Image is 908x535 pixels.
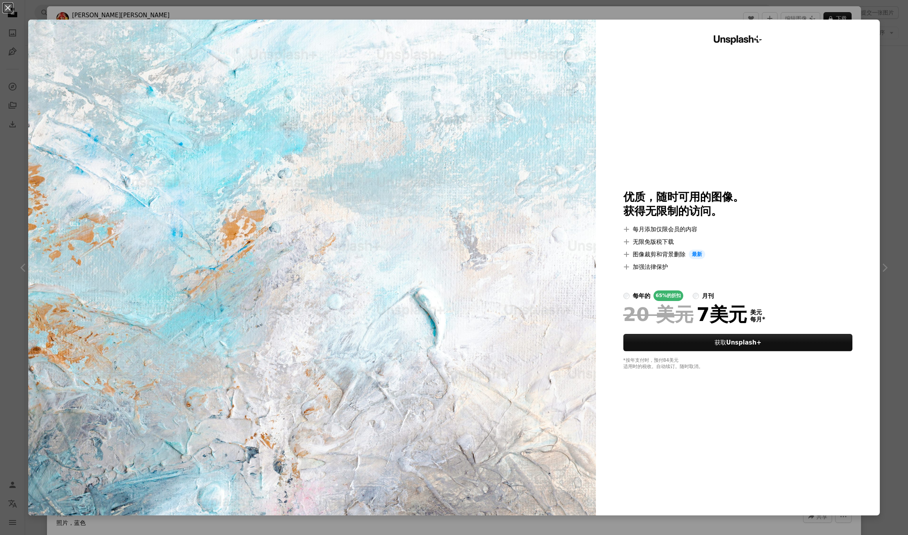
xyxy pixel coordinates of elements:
li: 加强法律保护 [623,262,853,272]
div: 65% 的折扣 [653,290,684,301]
li: 每月添加仅限会员的内容 [623,225,853,234]
div: 月刊 [702,291,714,301]
div: *按年支付时，预付 84美元 适用时的税收。自动续订。随时取消。 [623,357,853,370]
strong: Unsplash+ [726,339,762,346]
span: 美元 [750,309,765,316]
div: 每年的 [633,291,650,301]
div: 7美元 [623,304,747,325]
input: 每年的65%的折扣 [623,293,630,299]
li: 无限免版税下载 [623,237,853,247]
span: 最新 [689,250,705,259]
span: 20 美元 [623,304,694,325]
li: 图像裁剪和背景删除 [623,250,853,259]
input: 月刊 [693,293,699,299]
button: 获取Unsplash+ [623,334,853,351]
h2: 优质，随时可用的图像。 获得无限制的访问。 [623,190,853,218]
